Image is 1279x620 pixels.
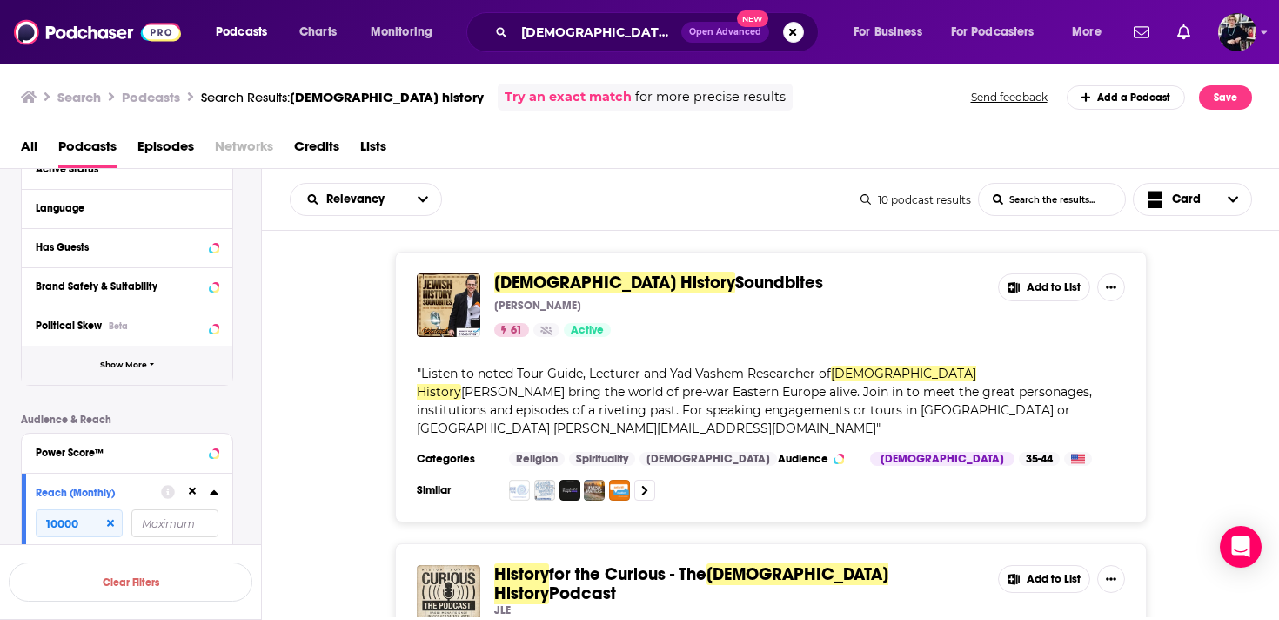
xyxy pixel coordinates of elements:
button: Add to List [998,565,1090,593]
button: Clear Filters [9,563,252,602]
span: for more precise results [635,87,786,107]
button: open menu [1060,18,1123,46]
a: Charts [288,18,347,46]
input: Minimum [36,509,123,537]
button: Language [36,197,218,219]
img: Jewish Matters [584,480,605,501]
div: Beta [109,320,128,332]
div: Reach (Monthly) [36,487,150,499]
a: Jews You Should Know [534,480,555,501]
span: Podcast [549,583,616,604]
span: Show More [100,361,147,370]
a: [DEMOGRAPHIC_DATA] [639,452,777,466]
button: open menu [291,193,405,206]
a: [DEMOGRAPHIC_DATA] HistorySoundbites [494,273,823,293]
span: for the Curious - The [549,563,706,585]
img: Podchaser - Follow, Share and Rate Podcasts [14,16,181,49]
a: Active [564,323,611,337]
input: Maximum [131,509,218,537]
span: Open Advanced [689,28,761,37]
button: open menu [204,18,290,46]
a: 61 [494,323,529,337]
a: Religion [509,452,565,466]
div: Active Status [36,163,207,175]
a: Try an exact match [505,87,632,107]
p: JLE [494,603,511,617]
button: open menu [841,18,944,46]
button: Choose View [1133,183,1253,216]
a: Show notifications dropdown [1170,17,1197,47]
a: All [21,132,37,168]
div: Language [36,202,207,214]
h3: Podcasts [122,89,180,105]
h3: Categories [417,452,495,466]
span: For Business [854,20,922,44]
span: Monitoring [371,20,432,44]
span: " " [417,366,1092,436]
div: Has Guests [36,241,204,253]
input: Search podcasts, credits, & more... [514,18,681,46]
div: [DEMOGRAPHIC_DATA] [870,452,1014,466]
img: Jewish History Soundbites [417,273,480,337]
h3: Similar [417,483,495,497]
span: 61 [511,322,522,340]
button: Reach (Monthly) [36,481,161,502]
div: Power Score™ [36,447,204,459]
img: Meaningful People [559,480,580,501]
span: History [494,563,549,585]
button: open menu [405,184,441,215]
a: Search Results:[DEMOGRAPHIC_DATA] history [201,89,484,105]
a: Spirituality [569,452,635,466]
span: Episodes [137,132,194,168]
a: Podcasts [58,132,117,168]
span: Credits [294,132,339,168]
span: [DEMOGRAPHIC_DATA] history [290,89,484,105]
div: Open Intercom Messenger [1220,526,1262,568]
span: Charts [299,20,337,44]
a: Add a Podcast [1067,85,1186,110]
p: [PERSON_NAME] [494,299,581,313]
span: More [1072,20,1102,44]
span: [DEMOGRAPHIC_DATA] History [494,563,888,604]
a: Historyfor the Curious - The[DEMOGRAPHIC_DATA] HistoryPodcast [494,565,984,603]
h3: Search [57,89,101,105]
a: Lists [360,132,386,168]
span: Card [1172,193,1201,206]
span: [DEMOGRAPHIC_DATA] History [494,272,735,293]
img: Seforimchatter [609,480,630,501]
span: Political Skew [36,320,102,332]
h2: Choose List sort [290,183,442,216]
button: open menu [358,18,455,46]
p: Audience & Reach [21,414,233,426]
span: For Podcasters [951,20,1035,44]
div: Brand Safety & Suitability [36,280,204,293]
span: Soundbites [735,272,823,293]
a: Show notifications dropdown [1127,17,1156,47]
img: Podcasts Archives - Jewish Sacred Aging [509,480,530,501]
div: 10 podcast results [860,193,971,206]
span: Relevancy [326,193,391,206]
div: 35-44 [1019,452,1060,466]
button: Open AdvancedNew [681,22,769,43]
button: Brand Safety & Suitability [36,275,218,297]
span: Logged in as ndewey [1218,13,1256,51]
button: Has Guests [36,236,218,258]
h3: Audience [778,452,856,466]
button: open menu [940,18,1060,46]
button: Power Score™ [36,441,218,462]
button: Show More Button [1097,565,1125,593]
div: Search podcasts, credits, & more... [483,12,835,52]
span: Active [571,322,604,340]
span: Networks [215,132,273,168]
button: Political SkewBeta [36,314,218,336]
